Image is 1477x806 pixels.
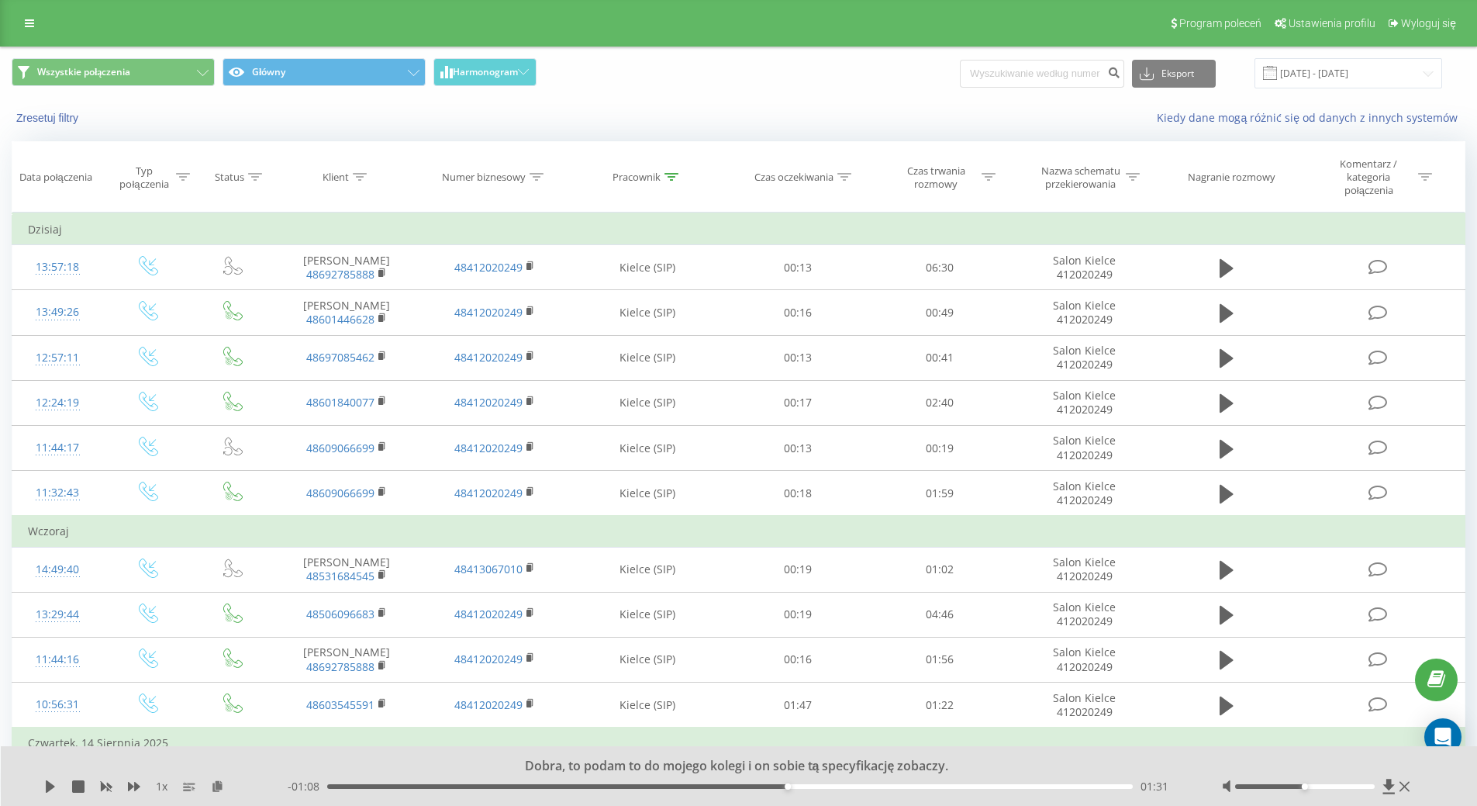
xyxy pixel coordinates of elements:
[454,260,523,275] a: 48412020249
[568,592,727,637] td: Kielce (SIP)
[28,690,88,720] div: 10:56:31
[454,697,523,712] a: 48412020249
[156,779,167,794] span: 1 x
[568,426,727,471] td: Kielce (SIP)
[1010,380,1158,425] td: Salon Kielce 412020249
[306,659,374,674] a: 48692785888
[1188,171,1275,184] div: Nagranie rozmowy
[1010,547,1158,592] td: Salon Kielce 412020249
[869,547,1011,592] td: 01:02
[1132,60,1216,88] button: Eksport
[1010,592,1158,637] td: Salon Kielce 412020249
[306,569,374,583] a: 48531684545
[869,380,1011,425] td: 02:40
[28,645,88,675] div: 11:44:16
[1010,290,1158,335] td: Salon Kielce 412020249
[568,290,727,335] td: Kielce (SIP)
[568,547,727,592] td: Kielce (SIP)
[568,335,727,380] td: Kielce (SIP)
[454,305,523,320] a: 48412020249
[869,290,1011,335] td: 00:49
[454,486,523,500] a: 48412020249
[181,758,1277,775] div: Dobra, to podam to do mojego kolegi i on sobie tą specyfikację zobaczy.
[1010,335,1158,380] td: Salon Kielce 412020249
[323,171,349,184] div: Klient
[28,252,88,282] div: 13:57:18
[1010,637,1158,682] td: Salon Kielce 412020249
[895,164,978,191] div: Czas trwania rozmowy
[454,652,523,666] a: 48412020249
[1401,17,1456,29] span: Wyloguj się
[288,779,327,794] span: - 01:08
[869,637,1011,682] td: 01:56
[306,395,374,410] a: 48601840077
[568,380,727,425] td: Kielce (SIP)
[12,58,215,86] button: Wszystkie połączenia
[28,297,88,327] div: 13:49:26
[273,637,420,682] td: [PERSON_NAME]
[568,245,727,290] td: Kielce (SIP)
[454,441,523,455] a: 48412020249
[1010,683,1158,728] td: Salon Kielce 412020249
[306,486,374,500] a: 48609066699
[869,471,1011,517] td: 01:59
[727,547,869,592] td: 00:19
[215,171,244,184] div: Status
[1302,784,1308,790] div: Accessibility label
[727,592,869,637] td: 00:19
[12,728,1465,759] td: Czwartek, 14 Sierpnia 2025
[306,267,374,282] a: 48692785888
[568,637,727,682] td: Kielce (SIP)
[754,171,833,184] div: Czas oczekiwania
[1010,471,1158,517] td: Salon Kielce 412020249
[273,245,420,290] td: [PERSON_NAME]
[454,607,523,621] a: 48412020249
[568,471,727,517] td: Kielce (SIP)
[727,245,869,290] td: 00:13
[1039,164,1122,191] div: Nazwa schematu przekierowania
[869,592,1011,637] td: 04:46
[1010,426,1158,471] td: Salon Kielce 412020249
[273,547,420,592] td: [PERSON_NAME]
[727,335,869,380] td: 00:13
[12,214,1465,245] td: Dzisiaj
[727,290,869,335] td: 00:16
[28,478,88,508] div: 11:32:43
[1179,17,1261,29] span: Program poleceń
[116,164,171,191] div: Typ połączenia
[613,171,661,184] div: Pracownik
[1141,779,1168,794] span: 01:31
[28,555,88,585] div: 14:49:40
[306,697,374,712] a: 48603545591
[454,562,523,576] a: 48413067010
[12,516,1465,547] td: Wczoraj
[453,67,518,78] span: Harmonogram
[869,426,1011,471] td: 00:19
[1289,17,1375,29] span: Ustawienia profilu
[37,66,130,78] span: Wszystkie połączenia
[727,683,869,728] td: 01:47
[306,350,374,365] a: 48697085462
[727,637,869,682] td: 00:16
[727,380,869,425] td: 00:17
[273,290,420,335] td: [PERSON_NAME]
[19,171,92,184] div: Data połączenia
[306,312,374,327] a: 48601446628
[785,784,791,790] div: Accessibility label
[454,350,523,365] a: 48412020249
[1424,718,1461,756] div: Open Intercom Messenger
[306,607,374,621] a: 48506096683
[1323,157,1414,197] div: Komentarz / kategoria połączenia
[727,426,869,471] td: 00:13
[28,388,88,418] div: 12:24:19
[28,433,88,463] div: 11:44:17
[869,335,1011,380] td: 00:41
[869,245,1011,290] td: 06:30
[433,58,537,86] button: Harmonogram
[727,471,869,517] td: 00:18
[568,683,727,728] td: Kielce (SIP)
[306,441,374,455] a: 48609066699
[1157,110,1465,125] a: Kiedy dane mogą różnić się od danych z innych systemów
[28,600,88,630] div: 13:29:44
[869,683,1011,728] td: 01:22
